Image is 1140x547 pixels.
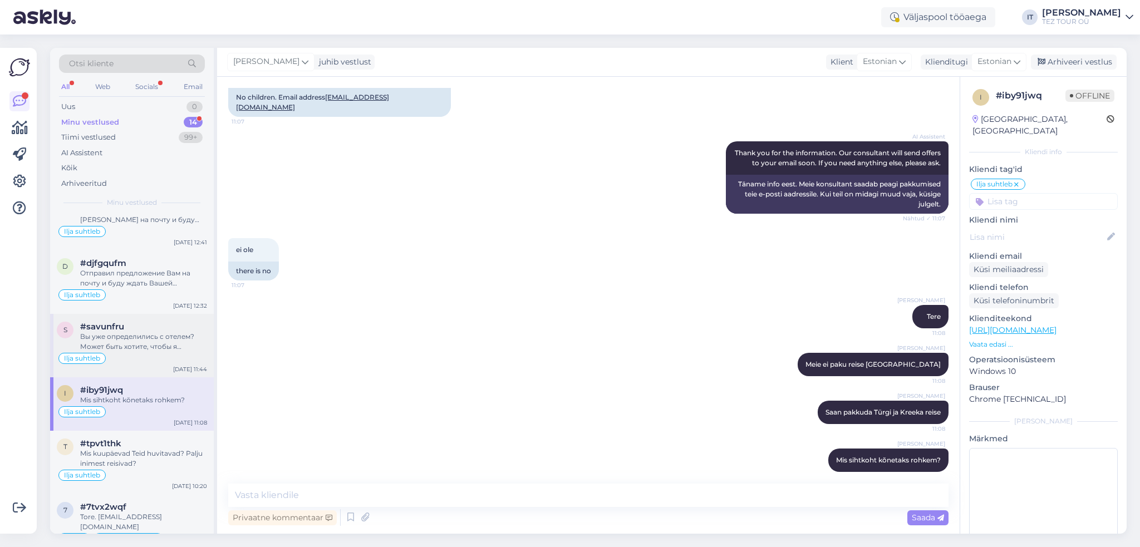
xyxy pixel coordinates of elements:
[232,117,273,126] span: 11:07
[63,506,67,514] span: 7
[63,442,67,451] span: t
[969,293,1059,308] div: Küsi telefoninumbrit
[972,114,1107,137] div: [GEOGRAPHIC_DATA], [GEOGRAPHIC_DATA]
[80,385,123,395] span: #iby91jwq
[927,312,941,321] span: Tere
[61,162,77,174] div: Kõik
[61,147,102,159] div: AI Assistent
[181,80,205,94] div: Email
[826,56,853,68] div: Klient
[1031,55,1117,70] div: Arhiveeri vestlus
[80,205,207,225] div: Отправил предложения [PERSON_NAME] на почту и буду ждать обратного ответа!
[836,456,941,464] span: Mis sihtkoht kõnetaks rohkem?
[903,132,945,141] span: AI Assistent
[80,512,207,532] div: Tore. [EMAIL_ADDRESS][DOMAIN_NAME]
[863,56,897,68] span: Estonian
[61,101,75,112] div: Uus
[80,395,207,405] div: Mis sihtkoht kõnetaks rohkem?
[1042,8,1121,17] div: [PERSON_NAME]
[80,502,126,512] span: #7tvx2wqf
[232,281,273,289] span: 11:07
[969,164,1118,175] p: Kliendi tag'id
[64,408,100,415] span: Ilja suhtleb
[80,449,207,469] div: Mis kuupäevad Teid huvitavad? Palju inimest reisivad?
[969,282,1118,293] p: Kliendi telefon
[969,214,1118,226] p: Kliendi nimi
[969,313,1118,324] p: Klienditeekond
[172,482,207,490] div: [DATE] 10:20
[969,325,1057,335] a: [URL][DOMAIN_NAME]
[233,56,299,68] span: [PERSON_NAME]
[173,365,207,373] div: [DATE] 11:44
[805,360,941,368] span: Meie ei paku reise [GEOGRAPHIC_DATA]
[969,354,1118,366] p: Operatsioonisüsteem
[996,89,1065,102] div: # iby91jwq
[93,80,112,94] div: Web
[80,322,124,332] span: #savunfru
[80,438,121,449] span: #tpvt1thk
[59,80,72,94] div: All
[969,433,1118,445] p: Märkmed
[903,472,945,481] span: 11:08
[9,57,30,78] img: Askly Logo
[980,93,982,101] span: i
[236,245,253,254] span: ei ole
[228,262,279,280] div: there is no
[64,292,100,298] span: Ilja suhtleb
[1042,8,1133,26] a: [PERSON_NAME]TEZ TOUR OÜ
[969,382,1118,393] p: Brauser
[80,268,207,288] div: Отправил предложение Вам на почту и буду ждать Вашей обратной связи!
[970,231,1105,243] input: Lisa nimi
[897,296,945,304] span: [PERSON_NAME]
[64,389,66,397] span: i
[184,117,203,128] div: 14
[179,132,203,143] div: 99+
[69,58,114,70] span: Otsi kliente
[1022,9,1038,25] div: IT
[133,80,160,94] div: Socials
[881,7,995,27] div: Väljaspool tööaega
[825,408,941,416] span: Saan pakkuda Türgi ja Kreeka reise
[735,149,942,167] span: Thank you for the information. Our consultant will send offers to your email soon. If you need an...
[969,339,1118,349] p: Vaata edasi ...
[1065,90,1114,102] span: Offline
[80,258,126,268] span: #djfgqufm
[726,175,949,214] div: Täname info eest. Meie konsultant saadab peagi pakkumised teie e-posti aadressile. Kui teil on mi...
[64,472,100,479] span: Ilja suhtleb
[186,101,203,112] div: 0
[61,178,107,189] div: Arhiveeritud
[64,355,100,362] span: Ilja suhtleb
[174,418,207,427] div: [DATE] 11:08
[969,393,1118,405] p: Chrome [TECHNICAL_ID]
[107,198,157,208] span: Minu vestlused
[64,228,100,235] span: Ilja suhtleb
[315,56,371,68] div: juhib vestlust
[174,238,207,247] div: [DATE] 12:41
[969,147,1118,157] div: Kliendi info
[63,326,67,334] span: s
[912,512,944,523] span: Saada
[897,344,945,352] span: [PERSON_NAME]
[969,416,1118,426] div: [PERSON_NAME]
[1042,17,1121,26] div: TEZ TOUR OÜ
[62,262,68,270] span: d
[80,332,207,352] div: Вы уже определились с отелем? Может быть хотите, чтобы я отправил предложения [PERSON_NAME] на по...
[969,250,1118,262] p: Kliendi email
[61,117,119,128] div: Minu vestlused
[903,214,945,223] span: Nähtud ✓ 11:07
[228,88,451,117] div: No children. Email address
[976,181,1013,188] span: Ilja suhtleb
[969,262,1048,277] div: Küsi meiliaadressi
[897,440,945,448] span: [PERSON_NAME]
[903,425,945,433] span: 11:08
[228,510,337,525] div: Privaatne kommentaar
[173,302,207,310] div: [DATE] 12:32
[977,56,1011,68] span: Estonian
[61,132,116,143] div: Tiimi vestlused
[903,377,945,385] span: 11:08
[897,392,945,400] span: [PERSON_NAME]
[969,193,1118,210] input: Lisa tag
[903,329,945,337] span: 11:08
[969,366,1118,377] p: Windows 10
[921,56,968,68] div: Klienditugi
